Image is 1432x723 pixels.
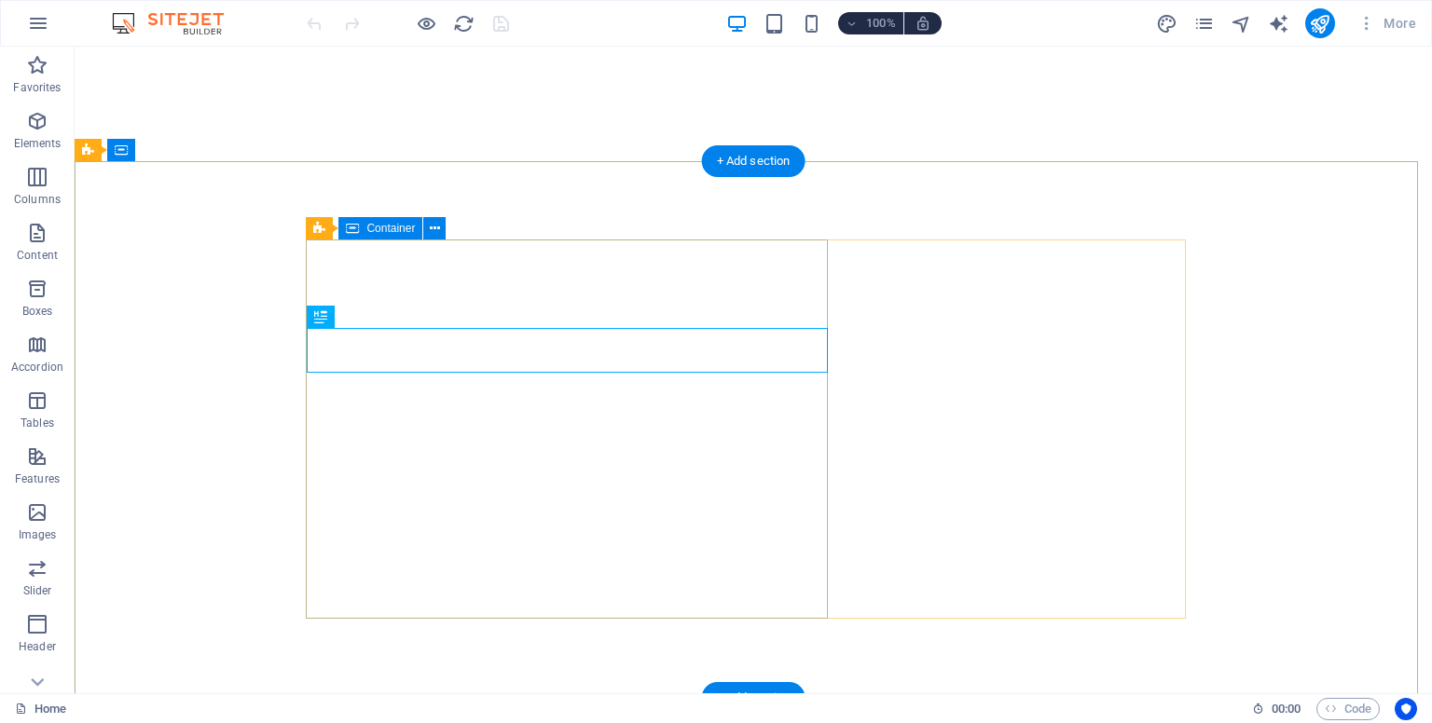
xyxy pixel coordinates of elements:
[1272,698,1301,720] span: 00 00
[1395,698,1417,720] button: Usercentrics
[107,12,247,34] img: Editor Logo
[1268,13,1289,34] i: AI Writer
[22,304,53,319] p: Boxes
[19,639,56,654] p: Header
[11,360,63,375] p: Accordion
[1268,12,1290,34] button: text_generator
[1193,13,1215,34] i: Pages (Ctrl+Alt+S)
[1156,13,1177,34] i: Design (Ctrl+Alt+Y)
[1305,8,1335,38] button: publish
[838,12,904,34] button: 100%
[1231,13,1252,34] i: Navigator
[1156,12,1178,34] button: design
[17,248,58,263] p: Content
[702,145,805,177] div: + Add section
[1309,13,1330,34] i: Publish
[1285,702,1287,716] span: :
[452,12,475,34] button: reload
[14,136,62,151] p: Elements
[14,192,61,207] p: Columns
[915,15,931,32] i: On resize automatically adjust zoom level to fit chosen device.
[15,698,66,720] a: Click to cancel selection. Double-click to open Pages
[453,13,475,34] i: Reload page
[702,682,805,714] div: + Add section
[1193,12,1216,34] button: pages
[866,12,896,34] h6: 100%
[1231,12,1253,34] button: navigator
[1316,698,1380,720] button: Code
[23,583,52,598] p: Slider
[1350,8,1424,38] button: More
[13,80,61,95] p: Favorites
[15,471,60,486] p: Features
[366,223,415,234] span: Container
[415,12,437,34] button: Click here to leave preview mode and continue editing
[21,416,54,430] p: Tables
[1325,698,1371,720] span: Code
[1357,14,1416,33] span: More
[1252,698,1301,720] h6: Session time
[19,527,57,542] p: Images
